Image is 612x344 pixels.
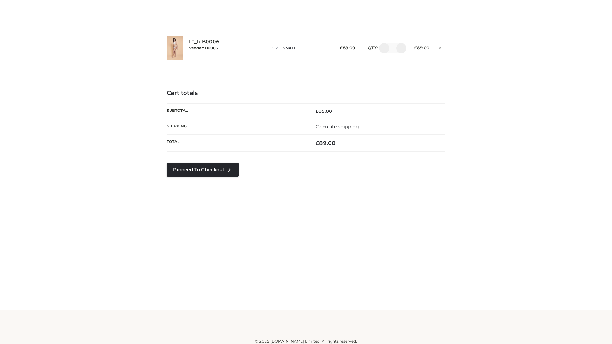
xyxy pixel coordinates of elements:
small: Vendor: B0006 [189,46,218,50]
a: Proceed to Checkout [167,163,239,177]
h4: Cart totals [167,90,445,97]
span: £ [316,108,318,114]
div: LT_b-B0006 [189,39,266,57]
a: Calculate shipping [316,124,359,130]
th: Subtotal [167,103,306,119]
span: SMALL [283,46,296,50]
bdi: 89.00 [316,140,336,146]
span: £ [340,45,343,50]
span: £ [414,45,417,50]
bdi: 89.00 [316,108,332,114]
div: QTY: [361,43,404,53]
bdi: 89.00 [340,45,355,50]
p: size : [272,45,330,51]
span: £ [316,140,319,146]
a: Remove this item [436,43,445,51]
bdi: 89.00 [414,45,429,50]
th: Total [167,135,306,152]
th: Shipping [167,119,306,134]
